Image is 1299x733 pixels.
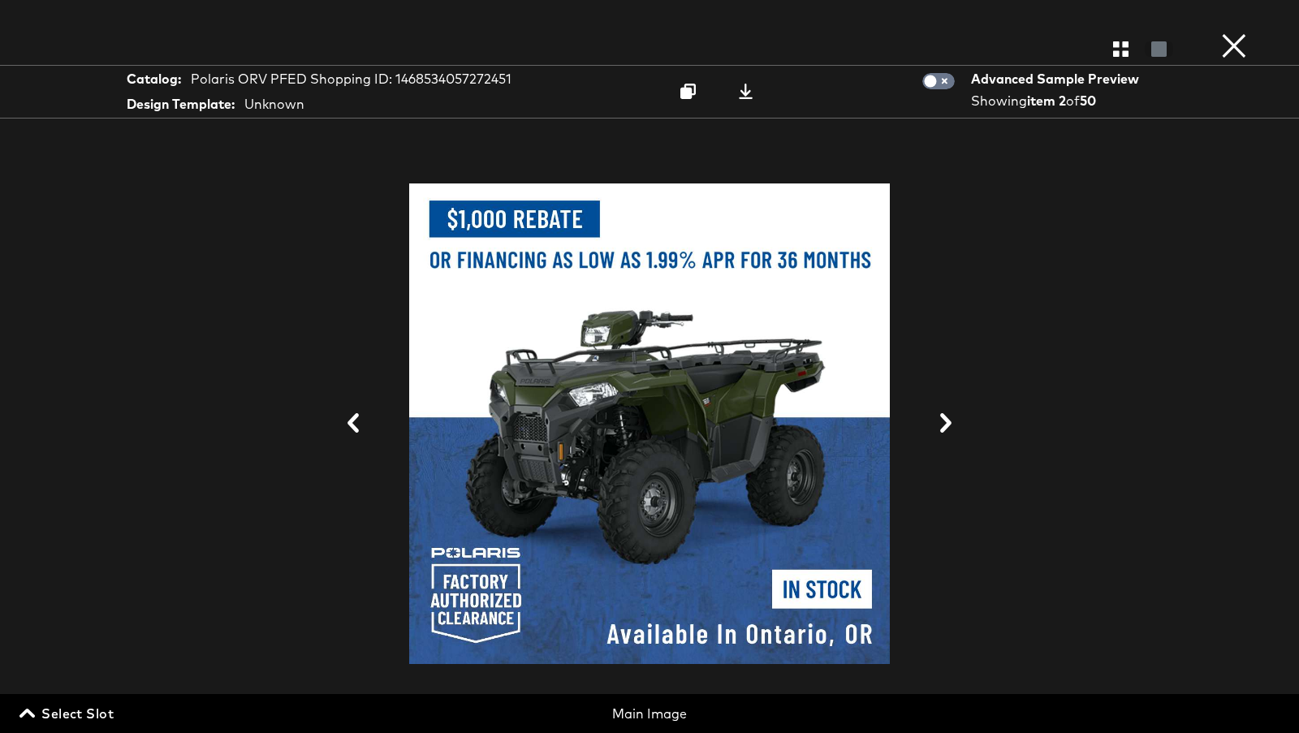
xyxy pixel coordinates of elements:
[971,70,1145,88] div: Advanced Sample Preview
[23,702,114,725] span: Select Slot
[191,70,511,88] div: Polaris ORV PFED Shopping ID: 1468534057272451
[127,70,181,88] strong: Catalog:
[244,95,304,114] div: Unknown
[442,705,857,723] div: Main Image
[971,92,1145,110] div: Showing of
[127,95,235,114] strong: Design Template:
[1080,93,1096,109] strong: 50
[1027,93,1066,109] strong: item 2
[16,702,120,725] button: Select Slot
